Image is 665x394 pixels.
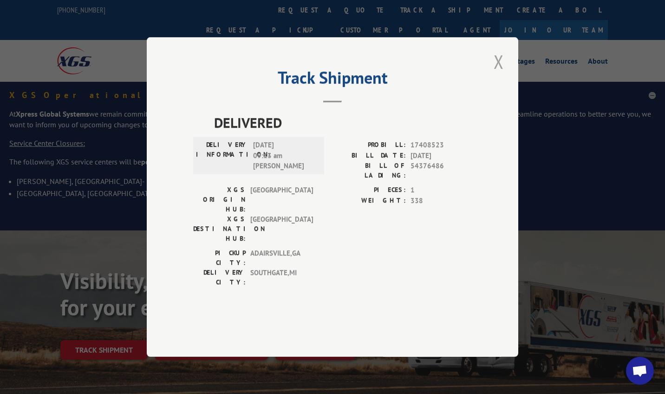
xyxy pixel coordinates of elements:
[332,196,406,206] label: WEIGHT:
[332,185,406,196] label: PIECES:
[193,185,246,214] label: XGS ORIGIN HUB:
[193,214,246,243] label: XGS DESTINATION HUB:
[626,357,654,385] a: Open chat
[411,196,472,206] span: 338
[411,161,472,180] span: 54376486
[332,151,406,161] label: BILL DATE:
[250,248,313,268] span: ADAIRSVILLE , GA
[332,161,406,180] label: BILL OF LADING:
[250,268,313,287] span: SOUTHGATE , MI
[193,248,246,268] label: PICKUP CITY:
[250,185,313,214] span: [GEOGRAPHIC_DATA]
[253,140,316,171] span: [DATE] 09:13 am [PERSON_NAME]
[250,214,313,243] span: [GEOGRAPHIC_DATA]
[193,71,472,89] h2: Track Shipment
[411,140,472,151] span: 17408523
[332,140,406,151] label: PROBILL:
[196,140,248,171] label: DELIVERY INFORMATION:
[411,151,472,161] span: [DATE]
[193,268,246,287] label: DELIVERY CITY:
[411,185,472,196] span: 1
[491,49,507,74] button: Close modal
[214,112,472,133] span: DELIVERED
